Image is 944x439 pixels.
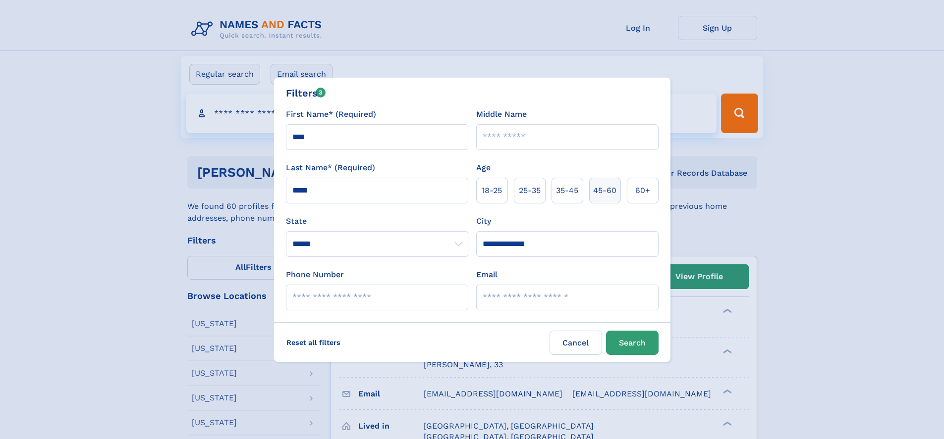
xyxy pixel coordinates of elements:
[606,331,659,355] button: Search
[286,269,344,281] label: Phone Number
[280,331,347,354] label: Reset all filters
[593,185,616,196] span: 45‑60
[286,162,375,174] label: Last Name* (Required)
[556,185,578,196] span: 35‑45
[519,185,541,196] span: 25‑35
[286,86,326,100] div: Filters
[482,185,502,196] span: 18‑25
[476,162,491,174] label: Age
[476,269,498,281] label: Email
[286,215,468,227] label: State
[476,108,527,120] label: Middle Name
[550,331,602,355] label: Cancel
[635,185,650,196] span: 60+
[286,108,376,120] label: First Name* (Required)
[476,215,491,227] label: City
